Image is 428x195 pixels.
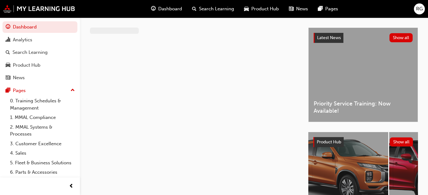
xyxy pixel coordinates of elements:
button: RG [414,3,425,14]
a: search-iconSearch Learning [187,3,239,15]
span: search-icon [192,5,196,13]
span: pages-icon [6,88,10,94]
a: 4. Sales [8,148,77,158]
span: prev-icon [69,182,74,190]
span: up-icon [70,86,75,95]
span: Latest News [317,35,341,40]
button: DashboardAnalyticsSearch LearningProduct HubNews [3,20,77,85]
span: chart-icon [6,37,10,43]
a: News [3,72,77,84]
a: 5. Fleet & Business Solutions [8,158,77,168]
button: Show all [390,137,413,146]
a: news-iconNews [284,3,313,15]
span: Priority Service Training: Now Available! [314,100,413,114]
button: Pages [3,85,77,96]
span: car-icon [244,5,249,13]
a: 6. Parts & Accessories [8,167,77,177]
button: Show all [389,33,413,42]
span: guage-icon [6,24,10,30]
a: car-iconProduct Hub [239,3,284,15]
a: guage-iconDashboard [146,3,187,15]
span: Product Hub [251,5,279,13]
span: search-icon [6,50,10,55]
span: news-icon [289,5,294,13]
span: news-icon [6,75,10,81]
a: Latest NewsShow all [314,33,413,43]
div: Analytics [13,36,32,44]
div: Product Hub [13,62,40,69]
span: News [296,5,308,13]
span: Dashboard [158,5,182,13]
span: Product Hub [317,139,341,145]
a: Product Hub [3,59,77,71]
a: 3. Customer Excellence [8,139,77,149]
span: car-icon [6,63,10,68]
span: RG [416,5,423,13]
div: Pages [13,87,26,94]
a: Dashboard [3,21,77,33]
span: Search Learning [199,5,234,13]
span: guage-icon [151,5,156,13]
a: 7. Service [8,177,77,187]
a: pages-iconPages [313,3,343,15]
a: 0. Training Schedules & Management [8,96,77,113]
img: mmal [3,5,75,13]
a: Analytics [3,34,77,46]
a: Product HubShow all [313,137,413,147]
div: News [13,74,25,81]
a: 2. MMAL Systems & Processes [8,122,77,139]
a: 1. MMAL Compliance [8,113,77,122]
span: pages-icon [318,5,323,13]
a: Search Learning [3,47,77,58]
span: Pages [325,5,338,13]
a: Latest NewsShow allPriority Service Training: Now Available! [308,28,418,122]
div: Search Learning [13,49,48,56]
